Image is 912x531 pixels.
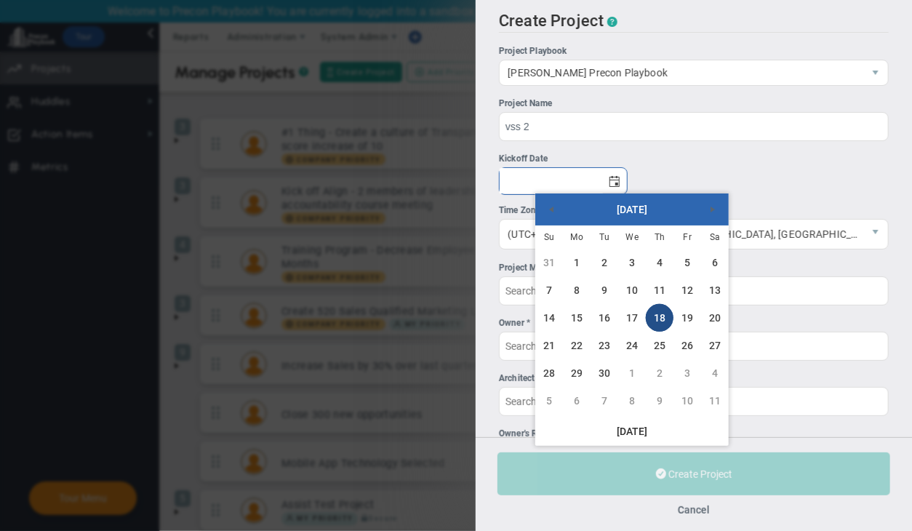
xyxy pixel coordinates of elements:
div: Kickoff Date [499,152,628,166]
input: Project Name [499,112,889,141]
th: Monday [563,225,591,249]
a: 31 [535,249,563,276]
a: 1 [563,249,591,276]
a: 11 [646,276,673,304]
a: 25 [646,332,673,359]
span: (UTC+05:30) [GEOGRAPHIC_DATA], [GEOGRAPHIC_DATA], [GEOGRAPHIC_DATA], [GEOGRAPHIC_DATA] [500,220,863,249]
div: Owner's Rep * [499,427,889,441]
a: 22 [563,332,591,359]
span: Create Project [499,12,604,30]
th: Saturday [701,225,729,249]
button: Create Project [497,452,890,495]
a: 12 [673,276,701,304]
td: Current focused date is Thursday, September 18, 2025 [646,304,673,332]
div: Time Zone [499,204,889,217]
a: [DATE] [535,419,729,444]
th: Friday [673,225,701,249]
input: Project Manager * [499,276,889,306]
input: Architect * [499,387,889,416]
a: 16 [591,304,618,332]
div: Owner * [499,316,889,330]
a: 19 [673,304,701,332]
a: 4 [701,359,729,387]
div: Project Name [499,97,889,111]
a: 4 [646,249,673,276]
a: 3 [618,249,646,276]
a: 26 [673,332,701,359]
a: 8 [563,276,591,304]
a: 20 [701,304,729,332]
input: Kickoff Date [500,168,602,193]
a: 2 [591,249,618,276]
a: 5 [673,249,701,276]
span: select [863,60,888,85]
div: Project Manager * [499,261,889,275]
a: 10 [618,276,646,304]
a: 27 [701,332,729,359]
a: 9 [646,387,673,415]
button: Cancel [678,504,710,516]
a: 10 [673,387,701,415]
a: 1 [618,359,646,387]
a: 21 [535,332,563,359]
span: select [863,220,888,249]
a: Previous [538,196,564,223]
a: Next [700,196,726,223]
a: 17 [618,304,646,332]
th: Tuesday [591,225,618,249]
input: Owner * [499,332,889,361]
a: 28 [535,359,563,387]
th: Thursday [646,225,673,249]
a: 11 [701,387,729,415]
a: 3 [673,359,701,387]
a: 15 [563,304,591,332]
span: select [602,168,627,193]
a: 13 [701,276,729,304]
a: [DATE] [562,196,703,223]
a: 6 [701,249,729,276]
span: Create Project [668,468,732,480]
a: 24 [618,332,646,359]
a: 30 [591,359,618,387]
a: 23 [591,332,618,359]
a: 29 [563,359,591,387]
span: [PERSON_NAME] Precon Playbook [500,60,863,85]
th: Sunday [535,225,563,249]
a: 2 [646,359,673,387]
a: 6 [563,387,591,415]
a: 7 [591,387,618,415]
a: 5 [535,387,563,415]
div: Project Playbook [499,44,889,58]
th: Wednesday [618,225,646,249]
a: 18 [646,304,673,332]
div: Architect * [499,372,889,386]
a: 14 [535,304,563,332]
a: 7 [535,276,563,304]
a: 8 [618,387,646,415]
a: 9 [591,276,618,304]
